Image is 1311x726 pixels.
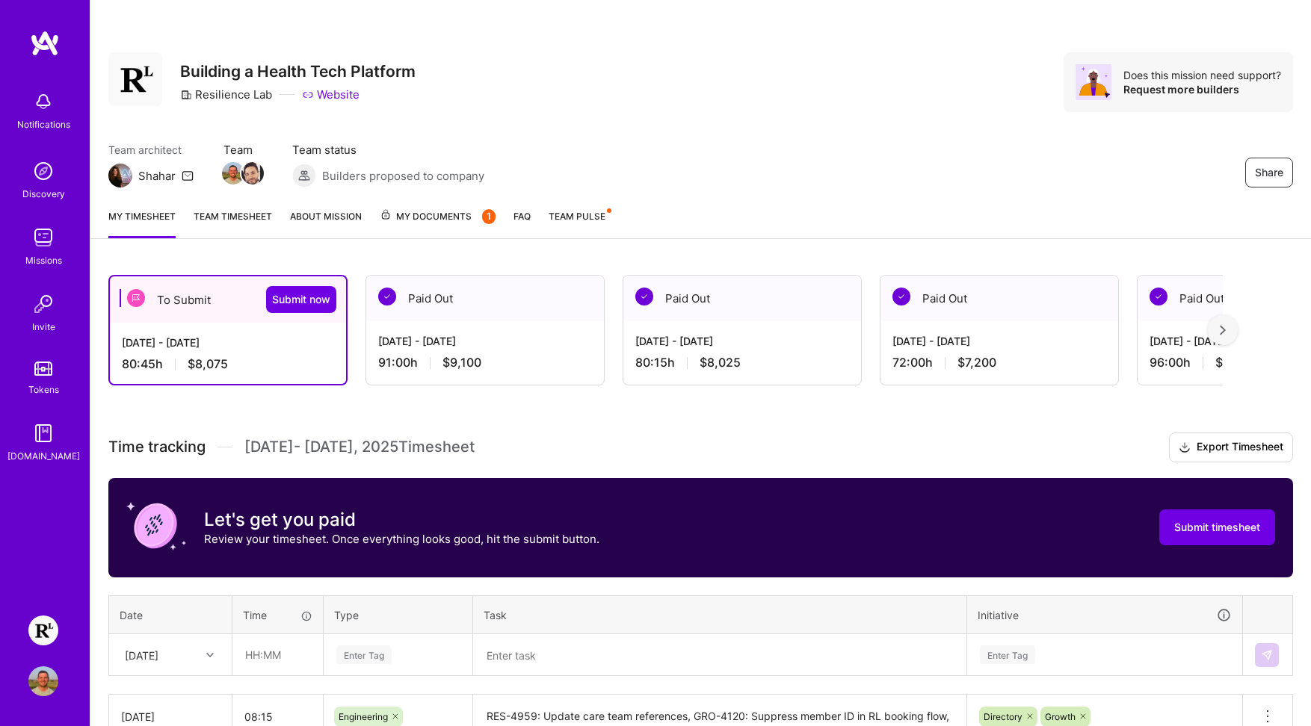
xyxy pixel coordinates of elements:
i: icon CompanyGray [180,89,192,101]
img: Invite [28,289,58,319]
input: HH:MM [233,635,322,674]
a: Website [302,87,360,102]
div: 91:00 h [378,355,592,370]
span: $9,100 [442,355,481,370]
div: Paid Out [623,276,861,321]
span: [DATE] - [DATE] , 2025 Timesheet [244,438,475,456]
img: coin [126,496,186,556]
img: teamwork [28,223,58,252]
img: tokens [34,362,52,376]
img: Resilience Lab: Building a Health Tech Platform [28,615,58,645]
div: Invite [32,319,55,335]
th: Type [324,595,473,634]
span: Engineering [339,711,388,722]
img: Company Logo [108,52,162,106]
div: [DATE] - [DATE] [892,333,1106,349]
div: 72:00 h [892,355,1106,370]
button: Submit timesheet [1159,509,1275,545]
th: Task [473,595,967,634]
h3: Building a Health Tech Platform [180,62,416,81]
img: Team Architect [108,164,132,187]
div: 80:45 h [122,356,334,372]
span: Team Pulse [549,211,605,222]
span: $8,025 [700,355,741,370]
div: Discovery [22,186,65,202]
img: Paid Out [635,288,653,305]
div: [DATE] - [DATE] [635,333,849,349]
a: My Documents1 [380,208,496,238]
span: Builders proposed to company [322,168,484,184]
img: discovery [28,156,58,186]
span: Growth [1045,711,1076,722]
i: icon Mail [182,170,194,181]
img: logo [30,30,60,57]
img: User Avatar [28,666,58,696]
div: Notifications [17,117,70,132]
img: Avatar [1076,64,1111,100]
div: [DATE] [121,709,220,725]
img: Submit [1261,649,1273,661]
img: To Submit [127,289,145,307]
button: Submit now [266,286,336,313]
span: Submit now [272,292,330,307]
span: Team status [292,142,484,158]
div: [DATE] [125,647,158,663]
div: 80:15 h [635,355,849,370]
a: About Mission [290,208,362,238]
div: Missions [25,252,62,268]
a: Team timesheet [194,208,272,238]
div: Enter Tag [336,643,392,666]
button: Export Timesheet [1169,432,1293,462]
a: My timesheet [108,208,176,238]
a: Team Pulse [549,208,610,238]
a: FAQ [513,208,531,238]
span: Directory [984,711,1022,722]
div: Time [243,607,312,623]
div: Resilience Lab [180,87,272,102]
span: Team architect [108,142,194,158]
span: Time tracking [108,438,206,456]
div: Tokens [28,382,59,397]
button: Share [1245,158,1293,187]
a: User Avatar [25,666,62,696]
div: [DATE] - [DATE] [378,333,592,349]
span: Share [1255,165,1283,180]
img: Team Member Avatar [222,162,244,184]
a: Resilience Lab: Building a Health Tech Platform [25,615,62,645]
th: Date [109,595,232,634]
img: Paid Out [1150,288,1167,305]
a: Team Member Avatar [243,161,262,186]
img: bell [28,87,58,117]
span: My Documents [380,208,496,225]
a: Team Member Avatar [223,161,243,186]
div: Does this mission need support? [1123,68,1281,82]
img: guide book [28,418,58,448]
i: icon Chevron [206,651,214,659]
img: Paid Out [892,288,910,305]
span: Submit timesheet [1174,520,1260,535]
div: [DATE] - [DATE] [122,335,334,350]
span: $8,075 [188,356,228,372]
img: Team Member Avatar [241,162,264,184]
div: [DOMAIN_NAME] [7,448,80,464]
div: 1 [482,209,496,224]
div: Paid Out [880,276,1118,321]
span: Team [223,142,262,158]
div: Shahar [138,168,176,184]
span: $7,200 [957,355,996,370]
i: icon Download [1179,440,1191,456]
div: Enter Tag [980,643,1035,666]
div: Request more builders [1123,82,1281,96]
div: To Submit [110,276,346,323]
img: Builders proposed to company [292,164,316,187]
div: Paid Out [366,276,604,321]
span: $9,600 [1215,355,1256,370]
img: Paid Out [378,288,396,305]
div: Initiative [978,606,1232,624]
h3: Let's get you paid [204,509,599,531]
img: right [1220,325,1226,335]
p: Review your timesheet. Once everything looks good, hit the submit button. [204,531,599,547]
